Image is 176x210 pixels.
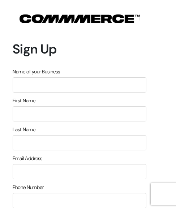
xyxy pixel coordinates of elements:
label: Name of your Business [13,68,60,76]
label: Last Name [13,126,35,133]
label: Email Address [13,155,42,162]
h1: Sign Up [13,41,146,57]
img: COMMMERCE [20,14,140,23]
label: Phone Number [13,184,44,191]
label: First Name [13,97,35,104]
